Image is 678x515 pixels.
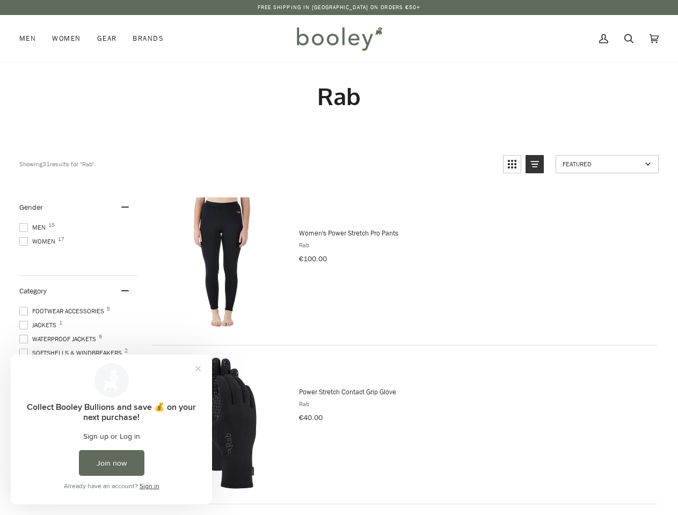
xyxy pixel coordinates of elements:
[11,355,212,504] iframe: Loyalty program pop-up with offers and actions
[154,356,288,490] img: Rab Power Stretch Contact Grip Glove Black - Booley Galway
[52,33,81,44] span: Women
[19,320,60,330] span: Jackets
[42,159,50,168] b: 31
[19,82,659,111] h1: Rab
[19,202,43,212] span: Gender
[292,23,386,54] img: Booley
[526,155,544,173] a: View list mode
[299,240,651,249] span: Rab
[299,228,651,238] span: Women's Power Stretch Pro Pants
[503,155,521,173] a: View grid mode
[154,356,651,493] a: Power Stretch Contact Grip Glove
[258,3,421,12] p: Free Shipping in [GEOGRAPHIC_DATA] on Orders €50+
[154,197,288,332] img: Rab Women's Power Stretch Pro Pants Black - Booley Galway
[19,306,107,316] span: Footwear Accessories
[125,348,128,354] span: 2
[299,254,327,264] span: €100.00
[44,15,89,62] a: Women
[299,399,651,408] span: Rab
[556,155,659,173] a: Sort options
[19,33,36,44] span: Men
[19,348,125,358] span: Softshells & Windbreakers
[97,33,117,44] span: Gear
[133,33,164,44] span: Brands
[59,320,62,326] span: 1
[19,15,44,62] a: Men
[19,223,49,232] span: Men
[89,15,125,62] a: Gear
[19,155,495,173] div: Showing results for "Rab"
[19,286,47,296] span: Category
[299,387,651,396] span: Power Stretch Contact Grip Glove
[125,15,172,62] a: Brands
[48,223,55,228] span: 15
[58,237,64,242] span: 17
[99,334,102,340] span: 9
[107,306,110,312] span: 5
[154,197,651,334] a: Women's Power Stretch Pro Pants
[19,237,59,246] span: Women
[299,413,323,423] span: €40.00
[19,334,99,344] span: Waterproof Jackets
[563,159,641,168] span: Featured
